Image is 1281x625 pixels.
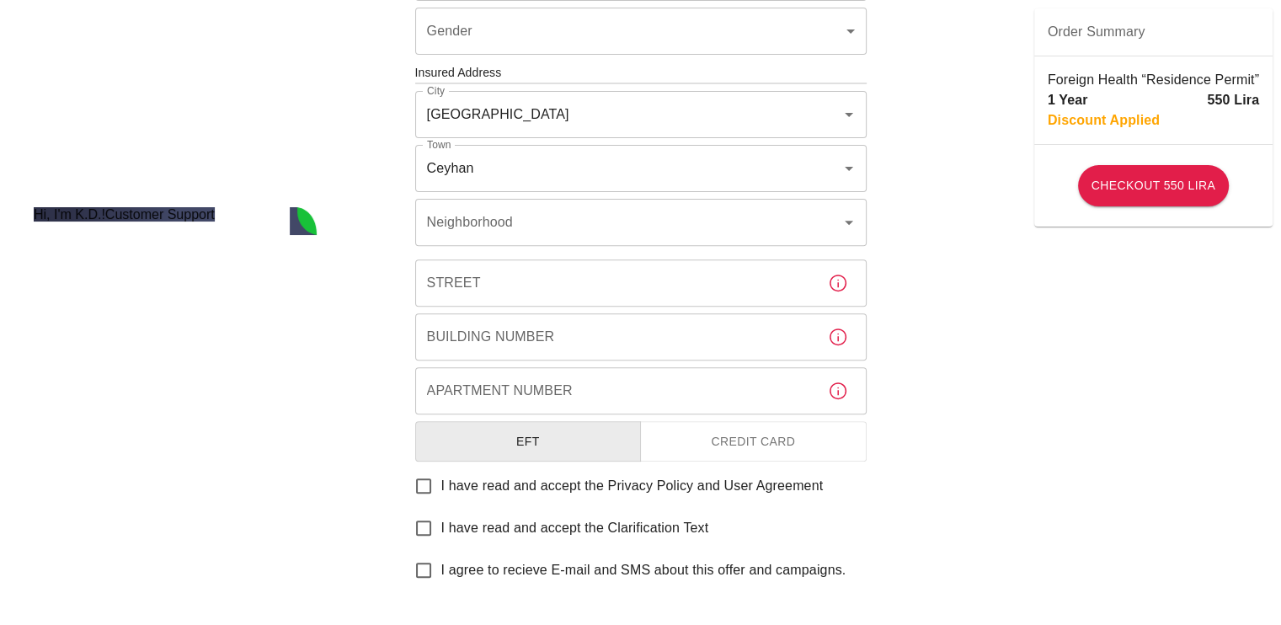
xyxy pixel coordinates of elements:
jdiv: Hi, I'm K.D.! [34,207,105,222]
button: Checkout 550 Lira [1078,165,1229,206]
div: ​ [415,8,867,55]
p: 550 Lira [1207,90,1259,110]
label: City [427,83,445,98]
jdiv: Customer Support [105,207,215,222]
span: I have read and accept the Clarification Text [441,518,709,538]
label: Town [427,137,451,152]
button: EFT [415,421,642,462]
button: Open [837,103,861,126]
button: Credit Card [640,421,867,462]
p: Discount Applied [1048,110,1160,131]
p: Foreign Health “Residence Permit” [1048,70,1259,90]
p: 1 Year [1048,90,1088,110]
h6: Insured Address [415,64,867,83]
span: Order Summary [1048,22,1259,42]
button: Open [837,211,861,234]
button: Open [837,157,861,180]
span: I agree to recieve E-mail and SMS about this offer and campaigns. [441,560,846,580]
span: I have read and accept the Privacy Policy and User Agreement [441,476,824,496]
